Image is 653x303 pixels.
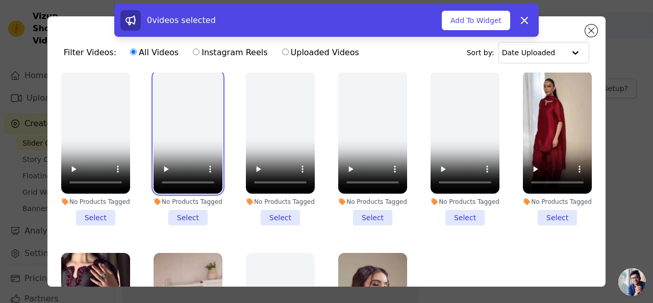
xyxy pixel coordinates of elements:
div: No Products Tagged [523,198,592,206]
label: All Videos [130,46,179,59]
div: No Products Tagged [61,198,130,206]
div: No Products Tagged [154,198,222,206]
div: Filter Videos: [64,41,365,64]
div: No Products Tagged [431,198,499,206]
span: 0 videos selected [147,15,216,25]
div: No Products Tagged [246,198,315,206]
label: Uploaded Videos [282,46,360,59]
div: No Products Tagged [338,198,407,206]
label: Instagram Reels [192,46,268,59]
div: Sort by: [467,42,590,63]
button: Add To Widget [442,11,510,30]
a: Open chat [618,268,646,296]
